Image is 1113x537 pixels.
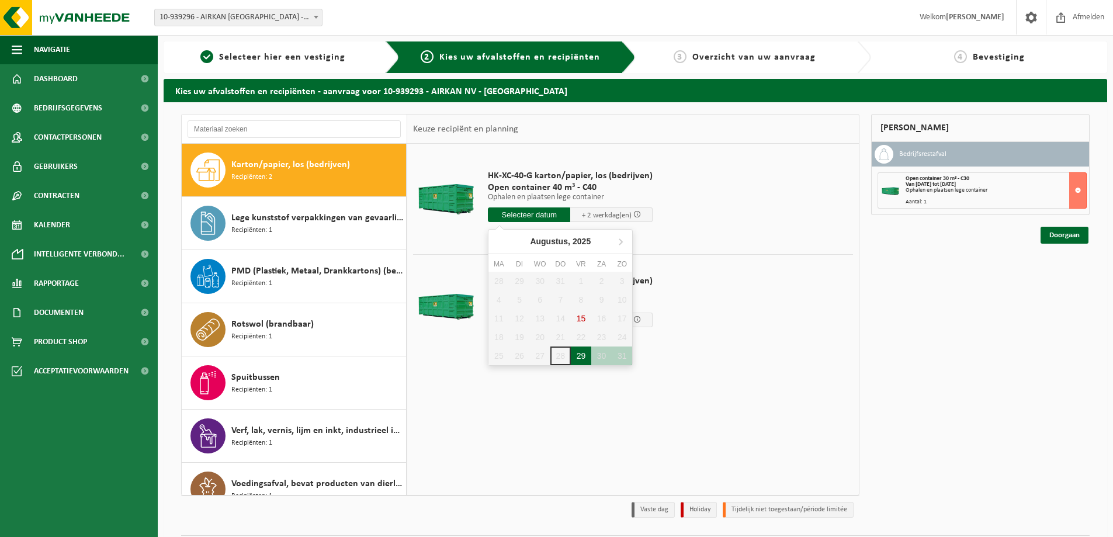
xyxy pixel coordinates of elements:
li: Vaste dag [632,502,675,518]
strong: [PERSON_NAME] [946,13,1004,22]
button: PMD (Plastiek, Metaal, Drankkartons) (bedrijven) Recipiënten: 1 [182,250,407,303]
button: Rotswol (brandbaar) Recipiënten: 1 [182,303,407,356]
button: Lege kunststof verpakkingen van gevaarlijke stoffen Recipiënten: 1 [182,197,407,250]
li: Holiday [681,502,717,518]
a: Doorgaan [1041,227,1088,244]
span: HK-XC-40-G karton/papier, los (bedrijven) [488,170,653,182]
span: Lege kunststof verpakkingen van gevaarlijke stoffen [231,211,403,225]
span: Open container 40 m³ - C40 [488,182,653,193]
button: Karton/papier, los (bedrijven) Recipiënten: 2 [182,144,407,197]
span: Kies uw afvalstoffen en recipiënten [439,53,600,62]
span: Documenten [34,298,84,327]
div: ma [488,258,509,270]
p: Ophalen en plaatsen lege container [488,193,653,202]
div: do [550,258,571,270]
span: 1 [200,50,213,63]
span: Contracten [34,181,79,210]
span: Verf, lak, vernis, lijm en inkt, industrieel in kleinverpakking [231,424,403,438]
span: Selecteer hier een vestiging [219,53,345,62]
input: Selecteer datum [488,207,570,222]
button: Spuitbussen Recipiënten: 1 [182,356,407,410]
span: 10-939296 - AIRKAN NV - OUDENAARDE [154,9,323,26]
div: vr [571,258,591,270]
span: Intelligente verbond... [34,240,124,269]
span: Contactpersonen [34,123,102,152]
div: Aantal: 1 [906,199,1086,205]
span: Karton/papier, los (bedrijven) [231,158,350,172]
span: Recipiënten: 1 [231,384,272,396]
div: wo [530,258,550,270]
span: Voedingsafval, bevat producten van dierlijke oorsprong, onverpakt, categorie 3 [231,477,403,491]
span: 4 [954,50,967,63]
span: Recipiënten: 1 [231,491,272,502]
span: 3 [674,50,686,63]
a: 1Selecteer hier een vestiging [169,50,376,64]
div: di [509,258,529,270]
h2: Kies uw afvalstoffen en recipiënten - aanvraag voor 10-939293 - AIRKAN NV - [GEOGRAPHIC_DATA] [164,79,1107,102]
span: Recipiënten: 1 [231,278,272,289]
span: Gebruikers [34,152,78,181]
span: Recipiënten: 1 [231,225,272,236]
input: Materiaal zoeken [188,120,401,138]
button: Verf, lak, vernis, lijm en inkt, industrieel in kleinverpakking Recipiënten: 1 [182,410,407,463]
div: Keuze recipiënt en planning [407,115,524,144]
span: PMD (Plastiek, Metaal, Drankkartons) (bedrijven) [231,264,403,278]
span: Overzicht van uw aanvraag [692,53,816,62]
div: zo [612,258,632,270]
i: 2025 [573,237,591,245]
div: 29 [571,347,591,365]
div: Ophalen en plaatsen lege container [906,188,1086,193]
span: 10-939296 - AIRKAN NV - OUDENAARDE [155,9,322,26]
span: Acceptatievoorwaarden [34,356,129,386]
span: Product Shop [34,327,87,356]
span: Bedrijfsgegevens [34,93,102,123]
span: Spuitbussen [231,370,280,384]
div: [PERSON_NAME] [871,114,1090,142]
span: Kalender [34,210,70,240]
span: Recipiënten: 2 [231,172,272,183]
span: Recipiënten: 1 [231,331,272,342]
span: + 2 werkdag(en) [582,212,632,219]
span: Dashboard [34,64,78,93]
span: Recipiënten: 1 [231,438,272,449]
strong: Van [DATE] tot [DATE] [906,181,956,188]
span: Open container 30 m³ - C30 [906,175,969,182]
li: Tijdelijk niet toegestaan/période limitée [723,502,854,518]
span: Rotswol (brandbaar) [231,317,314,331]
button: Voedingsafval, bevat producten van dierlijke oorsprong, onverpakt, categorie 3 Recipiënten: 1 [182,463,407,515]
h3: Bedrijfsrestafval [899,145,946,164]
span: Rapportage [34,269,79,298]
span: 2 [421,50,434,63]
div: za [591,258,612,270]
div: Augustus, [525,232,595,251]
span: Navigatie [34,35,70,64]
span: Bevestiging [973,53,1025,62]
